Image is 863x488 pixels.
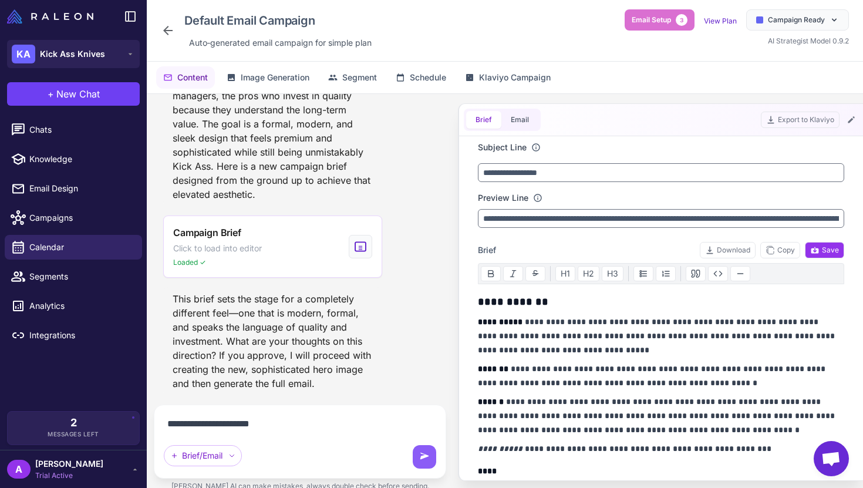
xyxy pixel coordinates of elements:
button: Brief [466,111,501,129]
a: Campaigns [5,206,142,230]
a: Calendar [5,235,142,260]
span: Email Design [29,182,133,195]
span: 3 [676,14,687,26]
div: Click to edit description [184,34,376,52]
a: Chats [5,117,142,142]
span: Email Setup [632,15,671,25]
span: Campaign Ready [768,15,825,25]
a: Knowledge [5,147,142,171]
span: Trial Active [35,470,103,481]
button: Edit Email [844,113,858,127]
span: Campaign Brief [173,226,241,240]
div: Open chat [814,441,849,476]
button: Copy [760,242,800,258]
button: Content [156,66,215,89]
a: Email Design [5,176,142,201]
button: H2 [578,266,599,281]
button: H1 [555,266,575,281]
button: Image Generation [220,66,316,89]
a: Analytics [5,294,142,318]
button: Download [700,242,756,258]
button: Email [501,111,538,129]
span: [PERSON_NAME] [35,457,103,470]
a: Integrations [5,323,142,348]
label: Subject Line [478,141,527,154]
div: KA [12,45,35,63]
a: Segments [5,264,142,289]
span: Brief [478,244,496,257]
span: Klaviyo Campaign [479,71,551,84]
span: Chats [29,123,133,136]
span: Schedule [410,71,446,84]
span: Integrations [29,329,133,342]
div: A [7,460,31,479]
span: Image Generation [241,71,309,84]
a: Raleon Logo [7,9,98,23]
a: View Plan [704,16,737,25]
span: Segments [29,270,133,283]
button: Save [805,242,844,258]
button: Klaviyo Campaign [458,66,558,89]
span: Kick Ass Knives [40,48,105,60]
button: Export to Klaviyo [761,112,840,128]
img: Raleon Logo [7,9,93,23]
span: Copy [766,245,795,255]
button: +New Chat [7,82,140,106]
button: Email Setup3 [625,9,695,31]
span: Loaded ✓ [173,257,206,268]
span: Auto‑generated email campaign for simple plan [189,36,372,49]
span: Knowledge [29,153,133,166]
button: Segment [321,66,384,89]
button: KAKick Ass Knives [7,40,140,68]
span: Segment [342,71,377,84]
span: + [48,87,54,101]
button: Schedule [389,66,453,89]
span: Content [177,71,208,84]
div: Of course. I understand completely. You want to create a campaign that speaks to the decision-mak... [163,42,382,206]
span: Messages Left [48,430,99,439]
span: Analytics [29,299,133,312]
span: AI Strategist Model 0.9.2 [768,36,849,45]
button: H3 [602,266,623,281]
div: Brief/Email [164,445,242,466]
div: Click to edit campaign name [180,9,376,32]
span: Save [810,245,839,255]
div: This brief sets the stage for a completely different feel—one that is modern, formal, and speaks ... [163,287,382,395]
span: Campaigns [29,211,133,224]
span: Click to load into editor [173,242,262,255]
span: 2 [70,418,77,428]
label: Preview Line [478,191,528,204]
span: Calendar [29,241,133,254]
span: New Chat [56,87,100,101]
